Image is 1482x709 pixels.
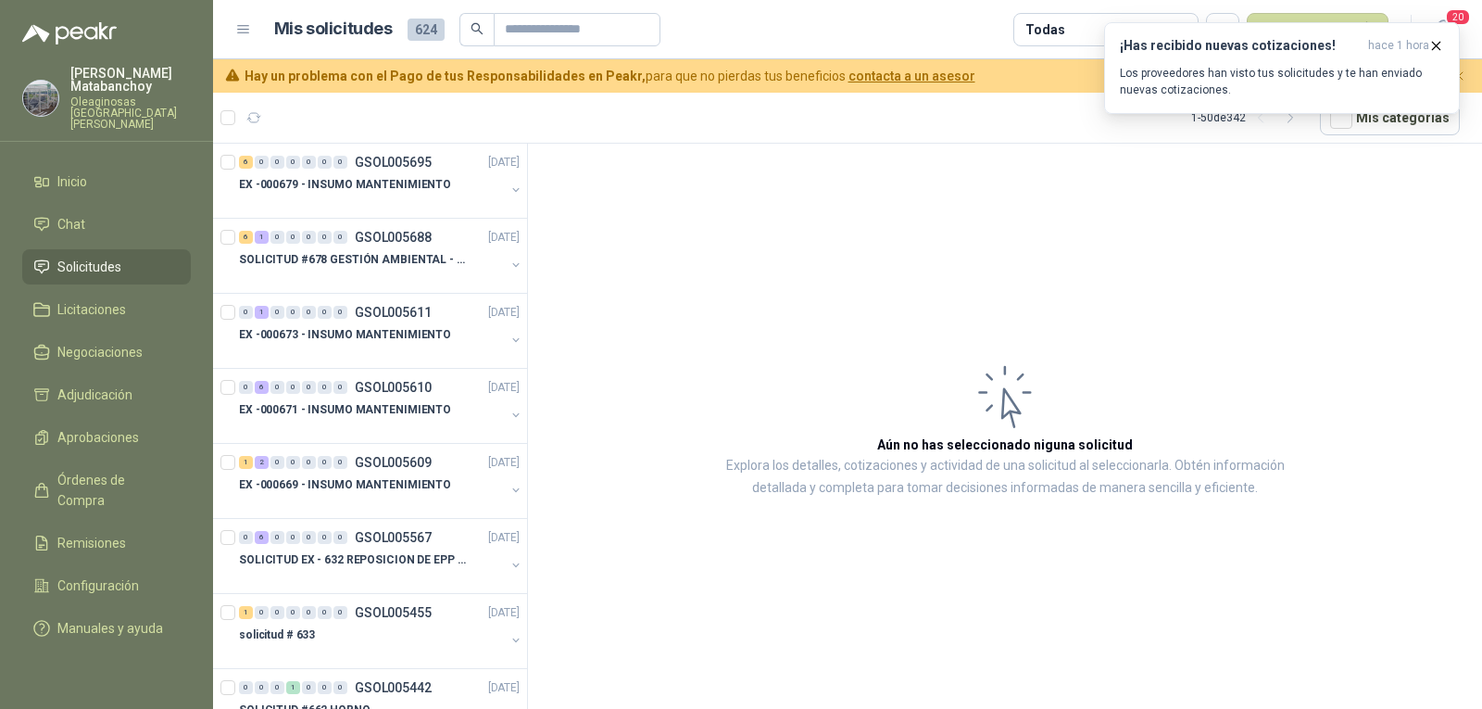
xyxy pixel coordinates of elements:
p: [DATE] [488,604,520,622]
div: 0 [318,681,332,694]
p: Explora los detalles, cotizaciones y actividad de una solicitud al seleccionarla. Obtén informaci... [713,455,1297,500]
span: 20 [1445,8,1471,26]
div: 0 [239,381,253,394]
div: 0 [333,456,347,469]
div: 0 [270,156,284,169]
div: 0 [318,531,332,544]
p: solicitud # 633 [239,627,315,644]
div: 6 [255,531,269,544]
p: GSOL005455 [355,606,432,619]
div: 0 [270,606,284,619]
p: [DATE] [488,454,520,472]
a: contacta a un asesor [848,69,975,83]
div: 1 [286,681,300,694]
span: Remisiones [57,533,126,553]
p: EX -000669 - INSUMO MANTENIMIENTO [239,476,451,494]
div: 0 [286,606,300,619]
div: 0 [255,681,269,694]
div: Todas [1025,19,1064,40]
div: 0 [270,381,284,394]
p: [DATE] [488,679,520,697]
h3: ¡Has recibido nuevas cotizaciones! [1120,38,1361,54]
span: Inicio [57,171,87,192]
div: 0 [333,306,347,319]
div: 6 [239,156,253,169]
span: Solicitudes [57,257,121,277]
p: GSOL005567 [355,531,432,544]
div: 0 [302,681,316,694]
a: 1 2 0 0 0 0 0 GSOL005609[DATE] EX -000669 - INSUMO MANTENIMIENTO [239,451,523,511]
div: 1 [239,606,253,619]
p: GSOL005695 [355,156,432,169]
p: EX -000673 - INSUMO MANTENIMIENTO [239,326,451,344]
div: 0 [239,531,253,544]
span: para que no pierdas tus beneficios [245,66,975,86]
span: Adjudicación [57,385,132,405]
div: 0 [333,531,347,544]
div: 0 [318,456,332,469]
div: 6 [255,381,269,394]
a: Adjudicación [22,377,191,412]
p: SOLICITUD EX - 632 REPOSICION DE EPP #2 [239,551,470,569]
div: 0 [333,156,347,169]
a: 6 0 0 0 0 0 0 GSOL005695[DATE] EX -000679 - INSUMO MANTENIMIENTO [239,151,523,210]
div: 0 [270,306,284,319]
a: 0 6 0 0 0 0 0 GSOL005567[DATE] SOLICITUD EX - 632 REPOSICION DE EPP #2 [239,526,523,586]
div: 0 [239,306,253,319]
p: [DATE] [488,229,520,247]
div: 0 [302,306,316,319]
span: Aprobaciones [57,427,139,448]
div: 0 [318,231,332,244]
div: 0 [333,381,347,394]
a: Manuales y ayuda [22,611,191,646]
div: 0 [302,381,316,394]
div: 1 [239,456,253,469]
div: 0 [333,606,347,619]
div: 0 [239,681,253,694]
div: 0 [318,606,332,619]
p: [DATE] [488,379,520,397]
div: 0 [318,156,332,169]
span: Negociaciones [57,342,143,362]
span: Licitaciones [57,299,126,320]
button: 20 [1426,13,1460,46]
a: Licitaciones [22,292,191,327]
span: Órdenes de Compra [57,470,173,511]
div: 0 [270,531,284,544]
a: 1 0 0 0 0 0 0 GSOL005455[DATE] solicitud # 633 [239,601,523,661]
div: 0 [286,531,300,544]
div: 0 [270,231,284,244]
a: Chat [22,207,191,242]
a: Solicitudes [22,249,191,285]
p: [DATE] [488,529,520,547]
span: Chat [57,214,85,234]
p: [DATE] [488,304,520,322]
div: 6 [239,231,253,244]
div: 0 [286,381,300,394]
div: 0 [318,306,332,319]
div: 0 [255,156,269,169]
div: 0 [302,156,316,169]
a: 0 6 0 0 0 0 0 GSOL005610[DATE] EX -000671 - INSUMO MANTENIMIENTO [239,376,523,436]
p: GSOL005611 [355,306,432,319]
div: 0 [270,456,284,469]
a: Inicio [22,164,191,199]
p: GSOL005442 [355,681,432,694]
p: EX -000679 - INSUMO MANTENIMIENTO [239,176,451,194]
a: 6 1 0 0 0 0 0 GSOL005688[DATE] SOLICITUD #678 GESTIÓN AMBIENTAL - TUMACO [239,226,523,285]
a: 0 1 0 0 0 0 0 GSOL005611[DATE] EX -000673 - INSUMO MANTENIMIENTO [239,301,523,361]
span: Configuración [57,576,139,596]
p: GSOL005609 [355,456,432,469]
button: Nueva solicitud [1247,13,1388,46]
p: GSOL005610 [355,381,432,394]
a: Remisiones [22,525,191,561]
span: 624 [408,19,445,41]
a: Órdenes de Compra [22,462,191,518]
div: 2 [255,456,269,469]
p: Oleaginosas [GEOGRAPHIC_DATA][PERSON_NAME] [70,96,191,130]
div: 0 [302,231,316,244]
p: GSOL005688 [355,231,432,244]
div: 1 [255,306,269,319]
div: 0 [302,606,316,619]
h3: Aún no has seleccionado niguna solicitud [877,435,1133,455]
